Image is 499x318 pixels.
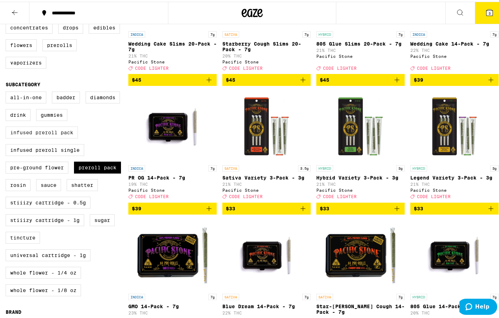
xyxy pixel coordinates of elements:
[74,160,121,172] label: Preroll Pack
[6,20,53,32] label: Concentrates
[208,163,217,170] p: 7g
[128,201,217,213] button: Add to bag
[316,90,405,201] a: Open page for Hybrid Variety 3-Pack - 3g from Pacific Stone
[414,204,423,210] span: $33
[222,29,239,36] p: SATIVA
[208,292,217,298] p: 7g
[419,90,490,160] img: Pacific Stone - Legend Variety 3-Pack - 3g
[6,230,40,242] label: Tincture
[490,29,499,36] p: 7g
[226,75,235,81] span: $45
[316,72,405,84] button: Add to bag
[222,186,311,191] div: Pacific Stone
[417,193,451,197] span: CODE LIGHTER
[323,64,357,69] span: CODE LIGHTER
[325,218,396,289] img: Pacific Stone - Star-berry Cough 14-Pack - 7g
[298,163,311,170] p: 3.5g
[128,58,217,62] div: Pacific Stone
[6,142,84,154] label: Infused Preroll Single
[488,9,491,14] span: 3
[410,52,499,57] div: Pacific Stone
[414,75,423,81] span: $39
[128,90,217,201] a: Open page for PR OG 14-Pack - 7g from Pacific Stone
[6,107,31,119] label: Drink
[6,55,46,67] label: Vaporizers
[410,201,499,213] button: Add to bag
[231,90,302,160] img: Pacific Stone - Sativa Variety 3-Pack - 3g
[132,75,141,81] span: $45
[396,29,405,36] p: 7g
[410,302,499,307] p: 805 Glue 14-Pack - 7g
[6,212,84,224] label: STIIIZY Cartridge - 1g
[128,309,217,313] p: 23% THC
[222,52,311,56] p: 20% THC
[222,173,311,179] p: Sativa Variety 3-Pack - 3g
[396,163,405,170] p: 3g
[6,80,40,86] legend: Subcategory
[128,186,217,191] div: Pacific Stone
[316,46,405,51] p: 21% THC
[229,64,263,69] span: CODE LIGHTER
[410,173,499,179] p: Legend Variety 3-Pack - 3g
[222,163,239,170] p: SATIVA
[320,75,329,81] span: $45
[316,186,405,191] div: Pacific Stone
[396,292,405,298] p: 7g
[419,218,490,289] img: Pacific Stone - 805 Glue 14-Pack - 7g
[222,180,311,185] p: 21% THC
[135,64,169,69] span: CODE LIGHTER
[302,29,311,36] p: 7g
[229,193,263,197] span: CODE LIGHTER
[222,58,311,62] div: Pacific Stone
[6,38,37,49] label: Flowers
[6,248,90,259] label: Universal Cartridge - 1g
[137,90,208,160] img: Pacific Stone - PR OG 14-Pack - 7g
[222,309,311,313] p: 22% THC
[410,292,427,298] p: HYBRID
[316,292,333,298] p: SATIVA
[6,125,78,137] label: Infused Preroll Pack
[36,177,61,189] label: Sauce
[132,204,141,210] span: $39
[90,212,115,224] label: Sugar
[6,265,81,277] label: Whole Flower - 1/4 oz
[128,302,217,307] p: GMO 14-Pack - 7g
[410,163,427,170] p: HYBRID
[137,218,208,289] img: Pacific Stone - GMO 14-Pack - 7g
[316,173,405,179] p: Hybrid Variety 3-Pack - 3g
[36,107,67,119] label: Gummies
[89,20,120,32] label: Edibles
[316,302,405,313] p: Star-[PERSON_NAME] Cough 14-Pack - 7g
[6,283,81,295] label: Whole Flower - 1/8 oz
[222,39,311,50] p: Starberry Cough Slims 20-Pack - 7g
[128,72,217,84] button: Add to bag
[58,20,83,32] label: Drops
[128,29,145,36] p: INDICA
[6,90,46,102] label: All-In-One
[490,292,499,298] p: 7g
[459,297,497,314] iframe: Opens a widget where you can find more information
[410,29,427,36] p: INDICA
[410,309,499,313] p: 20% THC
[222,201,311,213] button: Add to bag
[410,90,499,201] a: Open page for Legend Variety 3-Pack - 3g from Pacific Stone
[128,163,145,170] p: INDICA
[208,29,217,36] p: 7g
[316,163,333,170] p: HYBRID
[302,292,311,298] p: 7g
[222,90,311,201] a: Open page for Sativa Variety 3-Pack - 3g from Pacific Stone
[135,193,169,197] span: CODE LIGHTER
[410,180,499,185] p: 21% THC
[6,160,68,172] label: Pre-ground Flower
[316,201,405,213] button: Add to bag
[128,292,145,298] p: INDICA
[410,72,499,84] button: Add to bag
[410,39,499,45] p: Wedding Cake 14-Pack - 7g
[6,177,31,189] label: Rosin
[67,177,98,189] label: Shatter
[490,163,499,170] p: 3g
[417,64,451,69] span: CODE LIGHTER
[320,204,329,210] span: $33
[316,39,405,45] p: 805 Glue Slims 20-Pack - 7g
[222,302,311,307] p: Blue Dream 14-Pack - 7g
